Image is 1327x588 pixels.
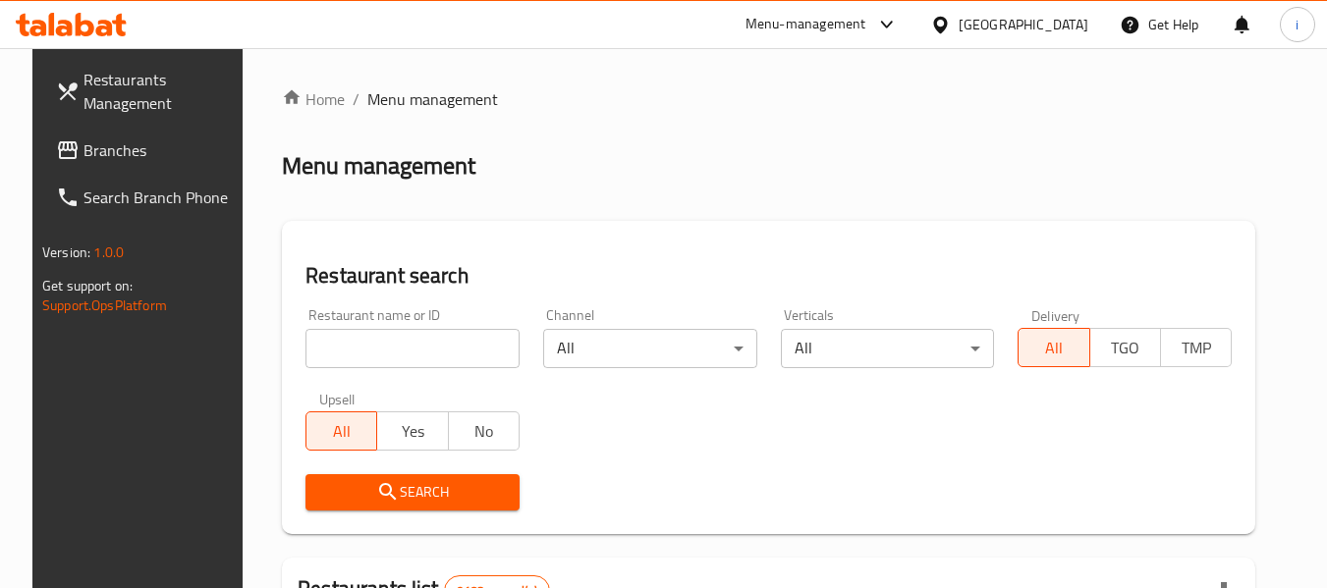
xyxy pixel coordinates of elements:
[1160,328,1232,367] button: TMP
[367,87,498,111] span: Menu management
[314,417,369,446] span: All
[353,87,359,111] li: /
[42,273,133,298] span: Get support on:
[1296,14,1299,35] span: i
[40,174,254,221] a: Search Branch Phone
[781,329,995,368] div: All
[282,150,475,182] h2: Menu management
[40,127,254,174] a: Branches
[1169,334,1224,362] span: TMP
[305,411,377,451] button: All
[305,261,1232,291] h2: Restaurant search
[42,240,90,265] span: Version:
[83,68,239,115] span: Restaurants Management
[1018,328,1089,367] button: All
[83,186,239,209] span: Search Branch Phone
[321,480,504,505] span: Search
[1031,308,1080,322] label: Delivery
[305,474,520,510] button: Search
[1098,334,1153,362] span: TGO
[1026,334,1081,362] span: All
[93,240,124,265] span: 1.0.0
[543,329,757,368] div: All
[385,417,440,446] span: Yes
[282,87,1255,111] nav: breadcrumb
[305,329,520,368] input: Search for restaurant name or ID..
[42,293,167,318] a: Support.OpsPlatform
[1089,328,1161,367] button: TGO
[282,87,345,111] a: Home
[959,14,1088,35] div: [GEOGRAPHIC_DATA]
[448,411,520,451] button: No
[746,13,866,36] div: Menu-management
[376,411,448,451] button: Yes
[319,392,356,405] label: Upsell
[83,138,239,162] span: Branches
[40,56,254,127] a: Restaurants Management
[457,417,512,446] span: No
